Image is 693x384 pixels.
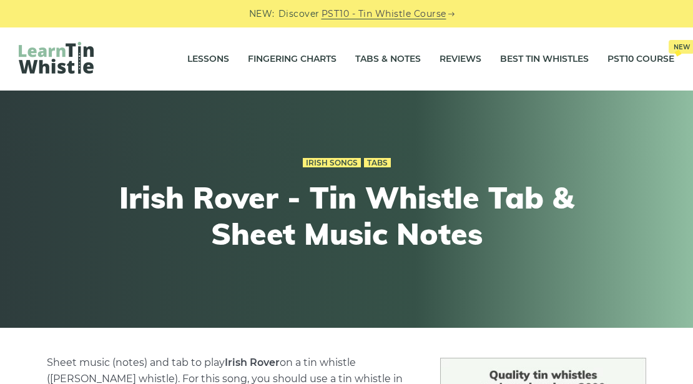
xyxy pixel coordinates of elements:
[117,180,576,252] h1: Irish Rover - Tin Whistle Tab & Sheet Music Notes
[440,44,481,75] a: Reviews
[303,158,361,168] a: Irish Songs
[225,357,280,368] strong: Irish Rover
[355,44,421,75] a: Tabs & Notes
[19,42,94,74] img: LearnTinWhistle.com
[248,44,337,75] a: Fingering Charts
[187,44,229,75] a: Lessons
[607,44,674,75] a: PST10 CourseNew
[500,44,589,75] a: Best Tin Whistles
[364,158,391,168] a: Tabs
